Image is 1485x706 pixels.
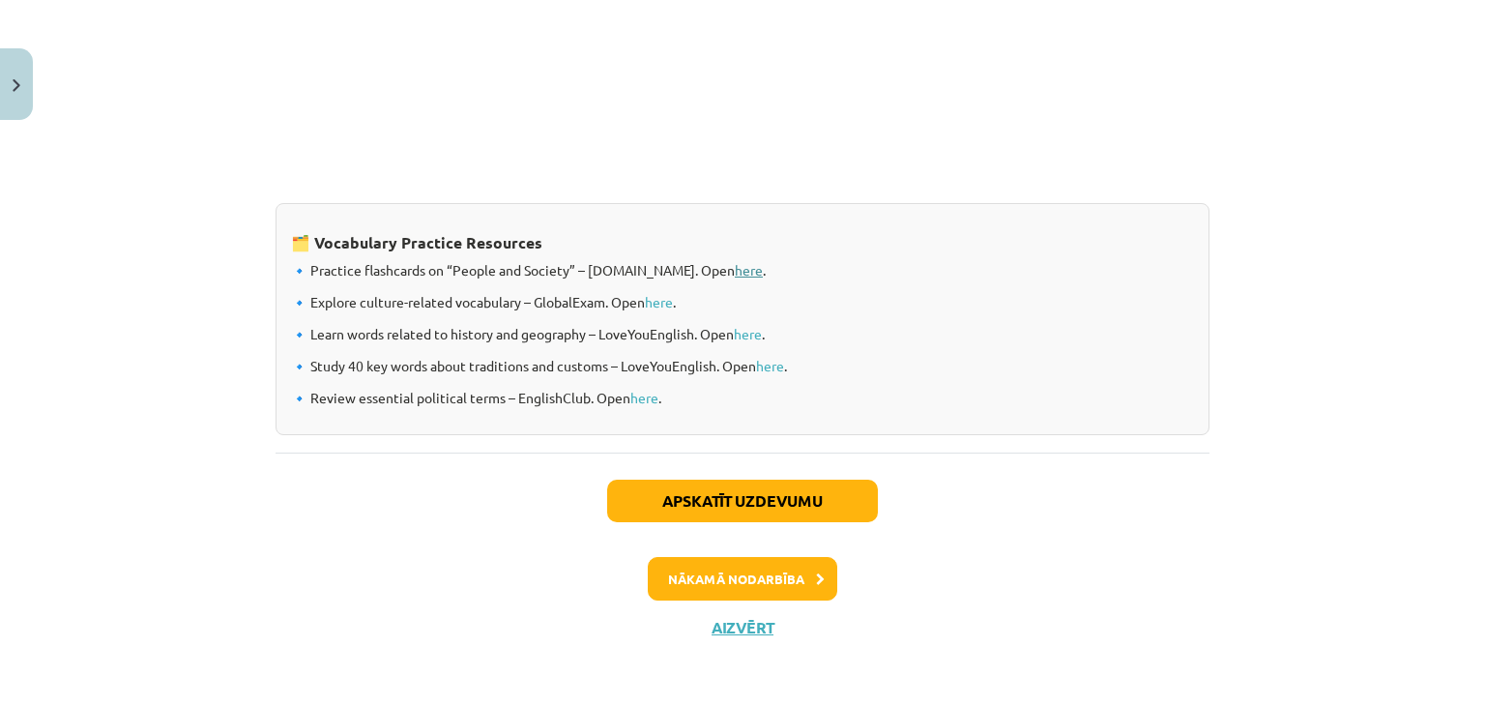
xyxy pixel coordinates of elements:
[13,79,20,92] img: icon-close-lesson-0947bae3869378f0d4975bcd49f059093ad1ed9edebbc8119c70593378902aed.svg
[648,557,837,602] button: Nākamā nodarbība
[291,388,1194,408] p: 🔹 Review essential political terms – EnglishClub. Open .
[645,293,673,310] a: here
[735,261,763,279] a: here
[756,357,784,374] a: here
[734,325,762,342] a: here
[291,260,1194,280] p: 🔹 Practice flashcards on “People and Society” – [DOMAIN_NAME]. Open .
[706,618,779,637] button: Aizvērt
[291,324,1194,344] p: 🔹 Learn words related to history and geography – LoveYouEnglish. Open .
[607,480,878,522] button: Apskatīt uzdevumu
[630,389,658,406] a: here
[291,232,542,252] strong: 🗂️ Vocabulary Practice Resources
[291,356,1194,376] p: 🔹 Study 40 key words about traditions and customs – LoveYouEnglish. Open .
[291,292,1194,312] p: 🔹 Explore culture-related vocabulary – GlobalExam. Open .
